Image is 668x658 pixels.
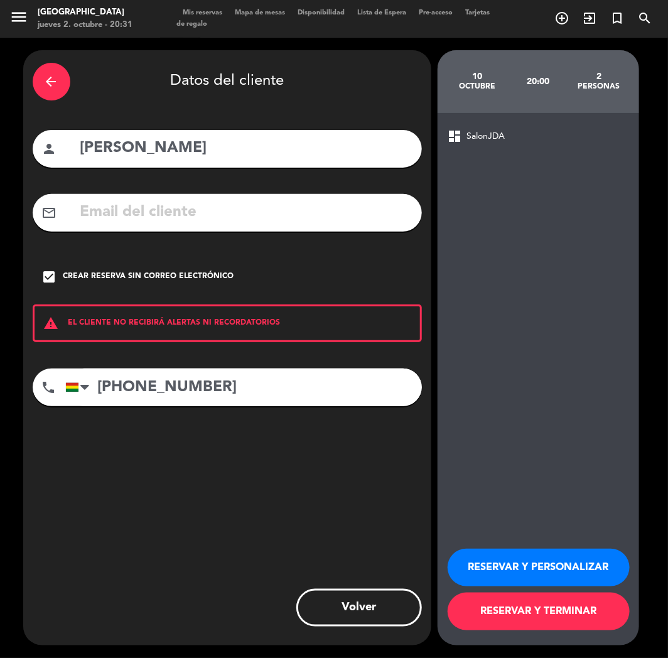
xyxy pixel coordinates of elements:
[447,72,508,82] div: 10
[568,82,629,92] div: personas
[448,129,463,144] span: dashboard
[33,60,422,104] div: Datos del cliente
[42,205,57,220] i: mail_outline
[33,305,422,342] div: EL CLIENTE NO RECIBIRÁ ALERTAS NI RECORDATORIOS
[507,60,568,104] div: 20:00
[610,11,625,26] i: turned_in_not
[467,129,505,144] span: SalonJDA
[448,593,630,630] button: RESERVAR Y TERMINAR
[79,200,412,225] input: Email del cliente
[41,380,57,395] i: phone
[38,6,132,19] div: [GEOGRAPHIC_DATA]
[35,316,68,331] i: warning
[44,74,59,89] i: arrow_back
[42,269,57,284] i: check_box
[412,9,459,16] span: Pre-acceso
[568,72,629,82] div: 2
[554,11,569,26] i: add_circle_outline
[42,141,57,156] i: person
[66,369,95,406] div: Bolivia: +591
[9,8,28,26] i: menu
[65,369,422,406] input: Número de teléfono...
[38,19,132,31] div: jueves 2. octubre - 20:31
[176,9,229,16] span: Mis reservas
[637,11,652,26] i: search
[79,136,412,161] input: Nombre del cliente
[582,11,597,26] i: exit_to_app
[351,9,412,16] span: Lista de Espera
[229,9,291,16] span: Mapa de mesas
[296,589,422,627] button: Volver
[63,271,234,283] div: Crear reserva sin correo electrónico
[448,549,630,586] button: RESERVAR Y PERSONALIZAR
[447,82,508,92] div: octubre
[9,8,28,31] button: menu
[291,9,351,16] span: Disponibilidad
